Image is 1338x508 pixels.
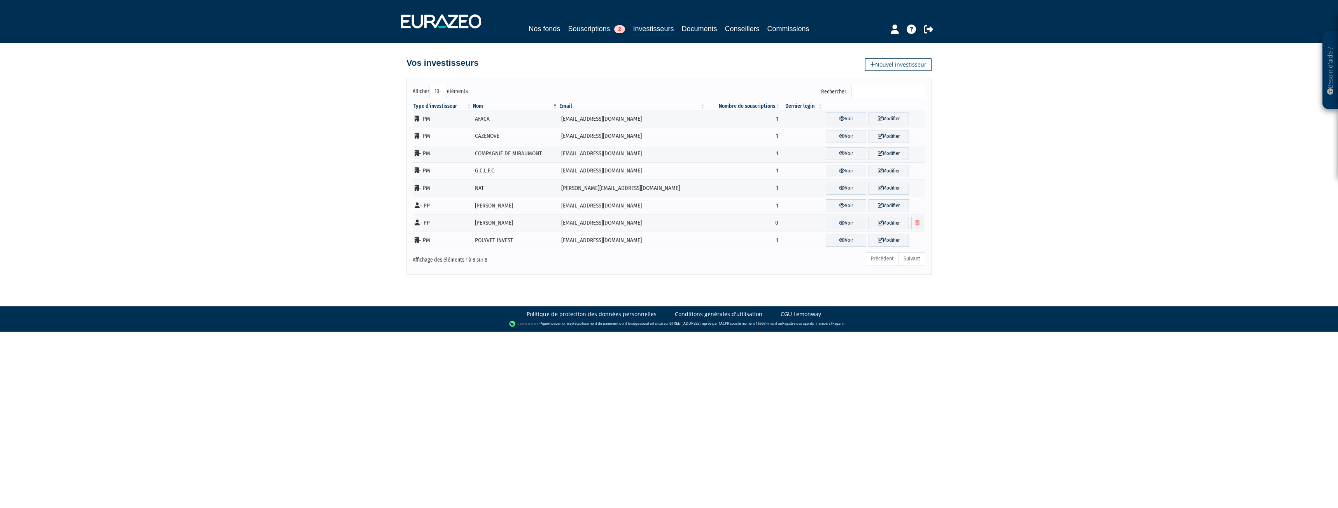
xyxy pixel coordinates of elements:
td: COMPAGNIE DE MIRAUMONT [472,145,558,162]
td: 1 [706,145,781,162]
td: - PM [413,162,472,180]
a: Modifier [869,112,909,125]
th: &nbsp; [823,102,925,110]
th: Email : activer pour trier la colonne par ordre croissant [559,102,706,110]
a: Voir [826,165,866,178]
td: [EMAIL_ADDRESS][DOMAIN_NAME] [559,214,706,232]
a: Conseillers [725,23,760,34]
td: 1 [706,128,781,145]
a: Voir [826,217,866,230]
a: Investisseurs [633,23,674,35]
td: - PM [413,179,472,197]
a: Documents [682,23,717,34]
a: Souscriptions2 [568,23,625,34]
td: [EMAIL_ADDRESS][DOMAIN_NAME] [559,197,706,214]
a: Voir [826,182,866,195]
td: [PERSON_NAME][EMAIL_ADDRESS][DOMAIN_NAME] [559,179,706,197]
div: - Agent de (établissement de paiement dont le siège social est situé au [STREET_ADDRESS], agréé p... [8,320,1330,328]
p: Besoin d'aide ? [1326,35,1335,105]
a: Modifier [869,130,909,143]
td: 1 [706,232,781,249]
a: Voir [826,199,866,212]
a: Voir [826,130,866,143]
td: - PP [413,197,472,214]
td: [EMAIL_ADDRESS][DOMAIN_NAME] [559,128,706,145]
td: 1 [706,110,781,128]
td: [EMAIL_ADDRESS][DOMAIN_NAME] [559,145,706,162]
label: Afficher éléments [413,85,468,98]
td: - PP [413,214,472,232]
a: CGU Lemonway [781,310,821,318]
td: AFACA [472,110,558,128]
a: Politique de protection des données personnelles [527,310,657,318]
td: - PM [413,110,472,128]
a: Modifier [869,147,909,160]
th: Nombre de souscriptions : activer pour trier la colonne par ordre croissant [706,102,781,110]
td: [PERSON_NAME] [472,197,558,214]
a: Voir [826,112,866,125]
a: Nos fonds [529,23,560,34]
td: NAT [472,179,558,197]
img: logo-lemonway.png [509,320,539,328]
a: Supprimer [911,217,923,230]
a: Commissions [767,23,809,34]
a: Modifier [869,199,909,212]
a: Modifier [869,182,909,195]
td: [EMAIL_ADDRESS][DOMAIN_NAME] [559,162,706,180]
th: Type d'investisseur : activer pour trier la colonne par ordre croissant [413,102,472,110]
td: [PERSON_NAME] [472,214,558,232]
td: CAZENOVE [472,128,558,145]
td: - PM [413,145,472,162]
a: Voir [826,234,866,247]
img: 1732889491-logotype_eurazeo_blanc_rvb.png [401,14,481,28]
td: [EMAIL_ADDRESS][DOMAIN_NAME] [559,110,706,128]
th: Nom : activer pour trier la colonne par ordre d&eacute;croissant [472,102,558,110]
a: Registre des agents financiers (Regafi) [782,321,844,326]
span: 2 [614,25,625,33]
td: 0 [706,214,781,232]
td: [EMAIL_ADDRESS][DOMAIN_NAME] [559,232,706,249]
a: Conditions générales d'utilisation [675,310,762,318]
a: Voir [826,147,866,160]
td: - PM [413,128,472,145]
a: Modifier [869,217,909,230]
td: 1 [706,197,781,214]
input: Rechercher : [851,85,925,98]
td: 1 [706,179,781,197]
div: Affichage des éléments 1 à 8 sur 8 [413,251,620,264]
h4: Vos investisseurs [406,58,478,68]
td: G.C.L.F.C [472,162,558,180]
label: Rechercher : [821,85,925,98]
a: Modifier [869,165,909,178]
a: Modifier [869,234,909,247]
th: Dernier login : activer pour trier la colonne par ordre croissant [781,102,823,110]
a: Nouvel investisseur [865,58,932,71]
select: Afficheréléments [429,85,447,98]
td: POLYVET INVEST [472,232,558,249]
a: Lemonway [555,321,573,326]
td: 1 [706,162,781,180]
td: - PM [413,232,472,249]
